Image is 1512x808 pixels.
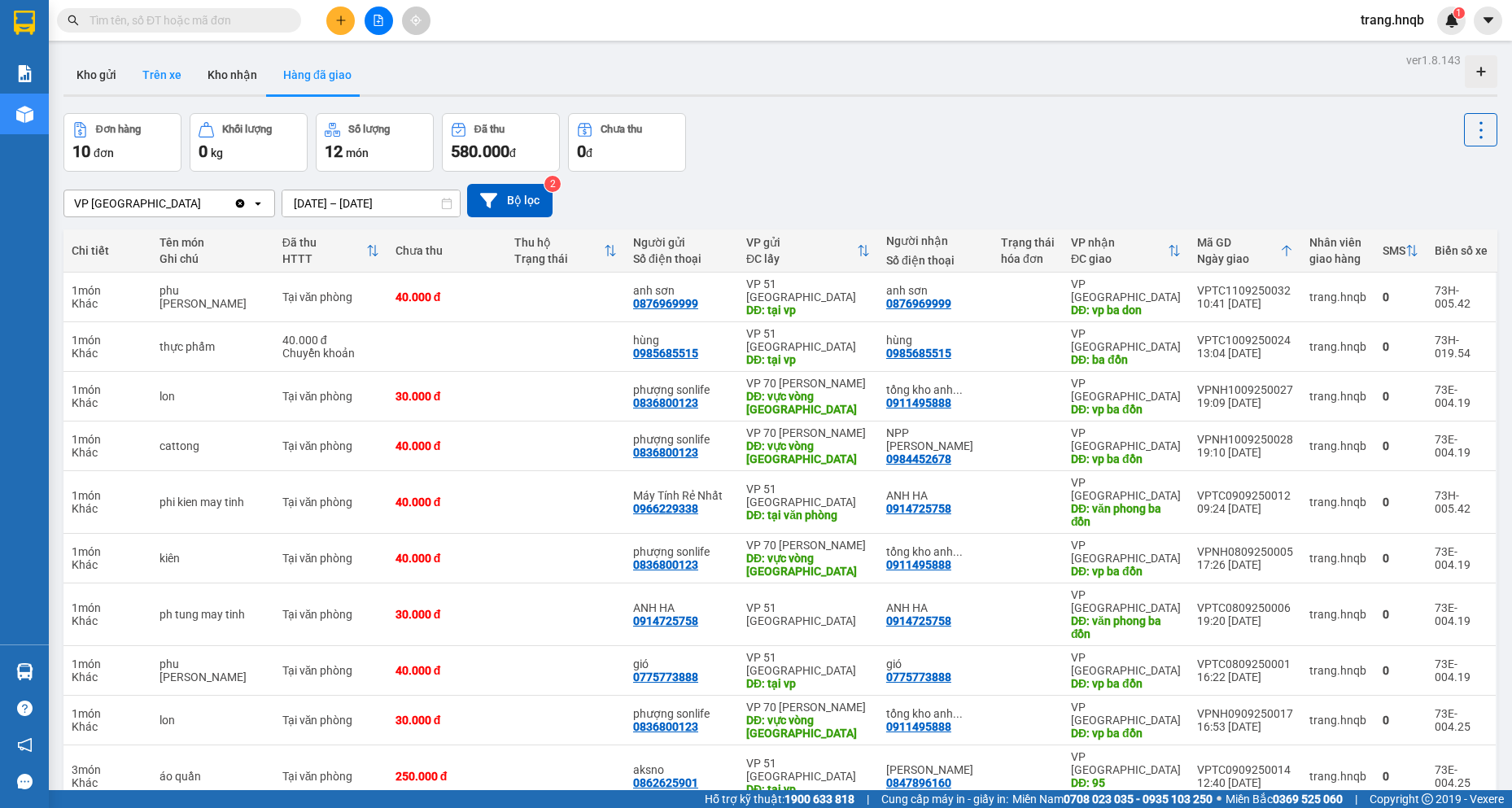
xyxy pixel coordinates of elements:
[1189,229,1301,273] th: Toggle SortBy
[1435,244,1488,257] div: Biển số xe
[1197,670,1293,684] div: 16:22 [DATE]
[1071,588,1181,614] div: VP [GEOGRAPHIC_DATA]
[90,11,282,29] input: Tìm tên, số ĐT hoặc mã đơn
[1071,614,1181,640] div: DĐ: văn phong ba đồn
[509,146,516,159] span: đ
[1435,383,1488,409] div: 73E-004.19
[1309,252,1366,265] div: giao hàng
[1435,545,1488,571] div: 73E-004.19
[1197,502,1293,515] div: 09:24 [DATE]
[953,707,963,720] span: ...
[395,439,498,452] div: 40.000 đ
[129,55,194,94] button: Trên xe
[746,426,870,439] div: VP 70 [PERSON_NAME]
[282,608,379,621] div: Tại văn phòng
[886,720,951,733] div: 0911495888
[1071,651,1181,677] div: VP [GEOGRAPHIC_DATA]
[1071,539,1181,565] div: VP [GEOGRAPHIC_DATA]
[746,757,870,783] div: VP 51 [GEOGRAPHIC_DATA]
[1309,290,1366,304] div: trang.hnqb
[1197,614,1293,627] div: 19:20 [DATE]
[68,15,79,26] span: search
[1309,608,1366,621] div: trang.hnqb
[633,670,698,684] div: 0775773888
[886,601,985,614] div: ANH HA
[1383,290,1418,304] div: 0
[234,197,247,210] svg: Clear value
[72,657,143,670] div: 1 món
[633,657,730,670] div: gió
[282,190,460,216] input: Select a date range.
[72,244,143,257] div: Chi tiết
[72,383,143,396] div: 1 món
[1071,327,1181,353] div: VP [GEOGRAPHIC_DATA]
[326,7,355,35] button: plus
[1217,796,1221,802] span: ⚪️
[1071,353,1181,366] div: DĐ: ba đồn
[72,347,143,360] div: Khác
[1309,496,1366,509] div: trang.hnqb
[282,347,379,360] div: Chuyển khoản
[1197,720,1293,733] div: 16:53 [DATE]
[1071,452,1181,465] div: DĐ: vp ba đồn
[746,509,870,522] div: DĐ: tại văn phòng
[395,608,498,621] div: 30.000 đ
[72,763,143,776] div: 3 món
[1071,277,1181,304] div: VP [GEOGRAPHIC_DATA]
[633,614,698,627] div: 0914725758
[316,113,434,172] button: Số lượng12món
[633,558,698,571] div: 0836800123
[474,124,505,135] div: Đã thu
[1071,701,1181,727] div: VP [GEOGRAPHIC_DATA]
[746,304,870,317] div: DĐ: tại vp
[1197,707,1293,720] div: VPNH0909250017
[348,124,390,135] div: Số lượng
[1071,727,1181,740] div: DĐ: vp ba đồn
[633,433,730,446] div: phượng sonlife
[335,15,347,26] span: plus
[1383,664,1418,677] div: 0
[1012,790,1213,808] span: Miền Nam
[514,236,604,249] div: Thu hộ
[282,714,379,727] div: Tại văn phòng
[1197,396,1293,409] div: 19:09 [DATE]
[72,776,143,789] div: Khác
[63,55,129,94] button: Kho gửi
[886,254,985,267] div: Số điện thoại
[886,670,951,684] div: 0775773888
[72,502,143,515] div: Khác
[746,552,870,578] div: DĐ: vực vòng hà nam
[1435,284,1488,310] div: 73H-005.42
[72,142,90,161] span: 10
[746,327,870,353] div: VP 51 [GEOGRAPHIC_DATA]
[1481,13,1496,28] span: caret-down
[1309,236,1366,249] div: Nhân viên
[251,197,264,210] svg: open
[72,601,143,614] div: 1 món
[17,701,33,716] span: question-circle
[395,552,498,565] div: 40.000 đ
[881,790,1008,808] span: Cung cấp máy in - giấy in:
[1197,284,1293,297] div: VPTC1109250032
[514,252,604,265] div: Trạng thái
[633,776,698,789] div: 0862625901
[1383,608,1418,621] div: 0
[746,377,870,390] div: VP 70 [PERSON_NAME]
[160,284,266,310] div: phu kien maY ANH
[1309,340,1366,353] div: trang.hnqb
[586,146,592,159] span: đ
[886,489,985,502] div: ANH HA
[1197,489,1293,502] div: VPTC0909250012
[705,790,854,808] span: Hỗ trợ kỹ thuật:
[886,707,985,720] div: tổng kho anh tuấn
[746,353,870,366] div: DĐ: tại vp
[72,446,143,459] div: Khác
[886,383,985,396] div: tổng kho anh tuấn
[1383,714,1418,727] div: 0
[72,396,143,409] div: Khác
[17,774,33,789] span: message
[886,334,985,347] div: hùng
[633,284,730,297] div: anh sơn
[738,229,878,273] th: Toggle SortBy
[1383,552,1418,565] div: 0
